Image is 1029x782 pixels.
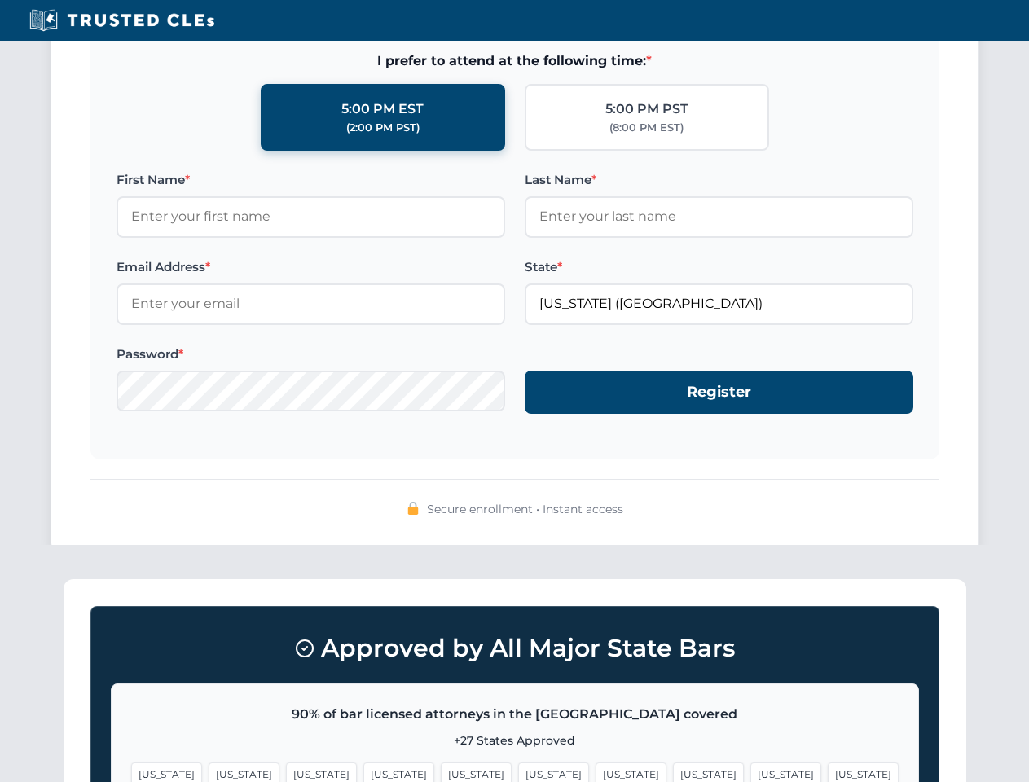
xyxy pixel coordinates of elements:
[605,99,688,120] div: 5:00 PM PST
[407,502,420,515] img: 🔒
[341,99,424,120] div: 5:00 PM EST
[131,704,899,725] p: 90% of bar licensed attorneys in the [GEOGRAPHIC_DATA] covered
[525,196,913,237] input: Enter your last name
[24,8,219,33] img: Trusted CLEs
[117,51,913,72] span: I prefer to attend at the following time:
[525,170,913,190] label: Last Name
[346,120,420,136] div: (2:00 PM PST)
[525,257,913,277] label: State
[609,120,684,136] div: (8:00 PM EST)
[525,371,913,414] button: Register
[427,500,623,518] span: Secure enrollment • Instant access
[131,731,899,749] p: +27 States Approved
[117,257,505,277] label: Email Address
[117,345,505,364] label: Password
[525,283,913,324] input: Florida (FL)
[117,170,505,190] label: First Name
[111,626,919,670] h3: Approved by All Major State Bars
[117,196,505,237] input: Enter your first name
[117,283,505,324] input: Enter your email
